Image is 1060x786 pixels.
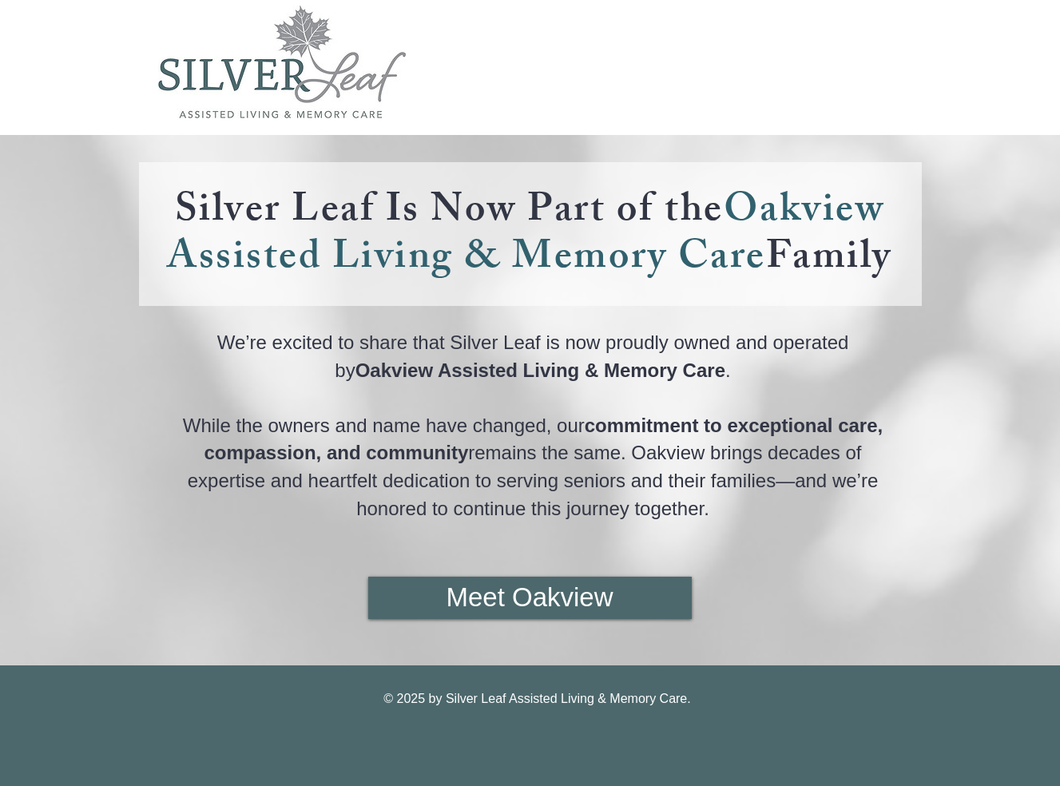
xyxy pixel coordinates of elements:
[446,579,613,616] span: Meet Oakview
[383,692,690,705] span: © 2025 by Silver Leaf Assisted Living & Memory Care.
[368,577,692,619] a: Meet Oakview
[167,179,892,295] a: Silver Leaf Is Now Part of theOakview Assisted Living & Memory CareFamily
[355,359,725,381] span: Oakview Assisted Living & Memory Care
[217,331,849,381] span: We’re excited to share that Silver Leaf is now proudly owned and operated by
[158,6,406,118] img: SilverLeaf_Logos_FIN_edited.jpg
[188,442,878,518] span: remains the same. Oakview brings decades of expertise and heartfelt dedication to serving seniors...
[725,359,731,381] span: .
[183,415,585,436] span: While the owners and name have changed, our
[167,179,884,295] span: Oakview Assisted Living & Memory Care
